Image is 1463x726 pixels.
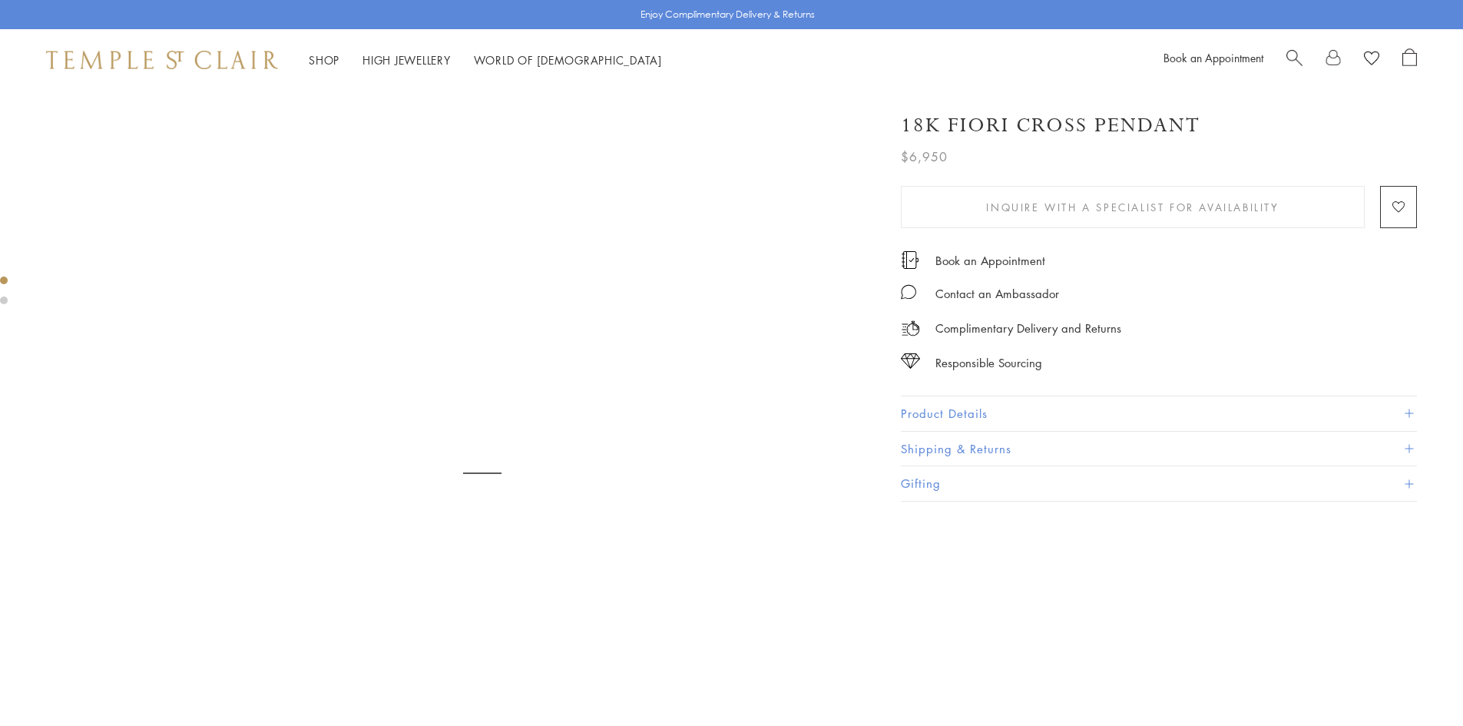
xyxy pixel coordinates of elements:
[640,7,815,22] p: Enjoy Complimentary Delivery & Returns
[901,396,1417,431] button: Product Details
[901,432,1417,466] button: Shipping & Returns
[935,252,1045,269] a: Book an Appointment
[901,466,1417,501] button: Gifting
[901,186,1365,228] button: Inquire With A Specialist for Availability
[1364,48,1379,71] a: View Wishlist
[474,52,662,68] a: World of [DEMOGRAPHIC_DATA]World of [DEMOGRAPHIC_DATA]
[901,251,919,269] img: icon_appointment.svg
[362,52,451,68] a: High JewelleryHigh Jewellery
[1402,48,1417,71] a: Open Shopping Bag
[901,147,948,167] span: $6,950
[986,199,1279,216] span: Inquire With A Specialist for Availability
[309,51,662,70] nav: Main navigation
[901,353,920,369] img: icon_sourcing.svg
[1286,48,1302,71] a: Search
[309,52,339,68] a: ShopShop
[46,51,278,69] img: Temple St. Clair
[1163,50,1263,65] a: Book an Appointment
[901,112,1200,139] h1: 18K Fiori Cross Pendant
[935,319,1121,338] p: Complimentary Delivery and Returns
[901,319,920,338] img: icon_delivery.svg
[935,284,1059,303] div: Contact an Ambassador
[901,284,916,300] img: MessageIcon-01_2.svg
[935,353,1042,373] div: Responsible Sourcing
